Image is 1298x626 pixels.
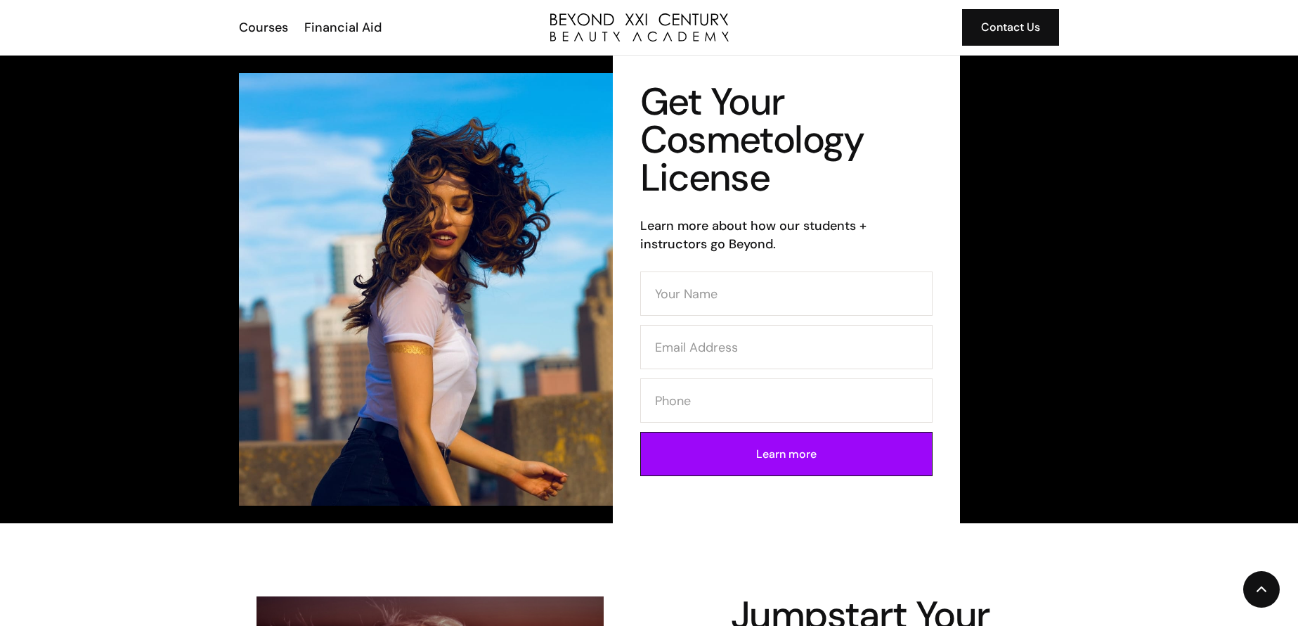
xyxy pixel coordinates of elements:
a: Financial Aid [295,18,389,37]
a: Contact Us [962,9,1059,46]
img: esthetician facial application [239,73,649,506]
form: Contact Form (Cosmo) [640,272,933,485]
h1: Get Your Cosmetology License [640,83,933,197]
input: Email Address [640,325,933,369]
div: Courses [239,18,288,37]
input: Learn more [640,432,933,476]
a: Courses [230,18,295,37]
div: Contact Us [981,18,1040,37]
h6: Learn more about how our students + instructors go Beyond. [640,217,933,253]
img: beyond logo [550,13,729,41]
a: home [550,13,729,41]
input: Your Name [640,272,933,316]
div: Financial Aid [304,18,382,37]
input: Phone [640,378,933,423]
